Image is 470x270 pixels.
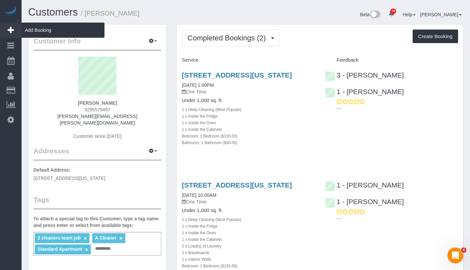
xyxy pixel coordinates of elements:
[95,235,116,241] span: A Cleaner
[73,134,121,139] span: Customer since [DATE]
[447,247,463,263] iframe: Intercom live chat
[81,10,140,17] small: / [PERSON_NAME]
[182,244,221,248] small: 2 x Load(s) of Laundry
[182,107,241,112] small: 1 x Deep Cleaning (Most Popular)
[325,198,404,205] a: 1 - [PERSON_NAME]
[182,192,216,198] a: [DATE] 10:00AM
[34,195,161,210] legend: Tags
[4,7,17,16] img: Automaid Logo
[85,107,110,112] span: 9295579497
[360,12,381,17] a: Beta
[187,34,269,42] span: Completed Bookings (2)
[182,127,222,132] small: 1 x Inside the Cabinets
[34,176,105,181] span: [STREET_ADDRESS][US_STATE]
[182,140,237,145] small: Bathroom: 1 Bathroom ($30.00)
[390,9,396,14] span: 10
[182,82,214,88] a: [DATE] 1:00PM
[405,73,407,79] span: ,
[182,198,315,205] p: One Time
[34,215,161,229] label: To attach a special tag to this Customer, type a tag name and press enter or select from availabl...
[182,257,211,262] small: 1 x Interior Walls
[182,181,292,189] a: [STREET_ADDRESS][US_STATE]
[413,29,458,43] button: Create Booking
[182,71,292,79] a: [STREET_ADDRESS][US_STATE]
[22,23,104,38] span: Add Booking
[461,247,466,253] span: 4
[182,88,315,95] p: One Time
[37,235,81,241] span: 2 cleaners team job
[182,98,315,103] h4: Under 1,000 sq. ft.
[78,100,117,106] strong: [PERSON_NAME]
[57,114,137,126] a: [PERSON_NAME][EMAIL_ADDRESS][PERSON_NAME][DOMAIN_NAME]
[182,121,216,125] small: 1 x Inside the Oven
[369,11,380,19] img: New interface
[182,57,315,63] h4: Service
[84,236,87,241] a: ×
[420,12,462,17] a: [PERSON_NAME]
[34,167,71,173] label: Default Address:
[325,57,458,63] h4: Feedback
[182,231,216,235] small: 1 x Inside the Oven
[182,264,237,268] small: Bedroom: 1 Bedroom ($130.00)
[337,105,458,112] p: ---
[182,134,237,138] small: Bedroom: 1 Bedroom ($130.00)
[405,183,407,189] span: ,
[182,237,222,242] small: 1 x Inside the Cabinets
[182,114,218,119] small: 1 x Inside the Fridge
[28,6,78,18] a: Customers
[182,208,315,213] h4: Under 1,000 sq. ft.
[337,215,458,222] p: ---
[325,181,404,189] a: 1 - [PERSON_NAME]
[37,246,82,252] span: Standard Apartment
[385,7,398,21] a: 10
[182,250,209,255] small: 1 x Baseboards
[403,12,416,17] a: Help
[182,224,218,229] small: 1 x Inside the Fridge
[182,217,241,222] small: 1 x Deep Cleaning (Most Popular)
[119,236,122,241] a: ×
[34,36,161,51] legend: Customer Info
[85,247,88,252] a: ×
[182,29,280,46] button: Completed Bookings (2)
[325,88,404,95] a: 1 - [PERSON_NAME]
[325,71,404,79] a: 3 - [PERSON_NAME]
